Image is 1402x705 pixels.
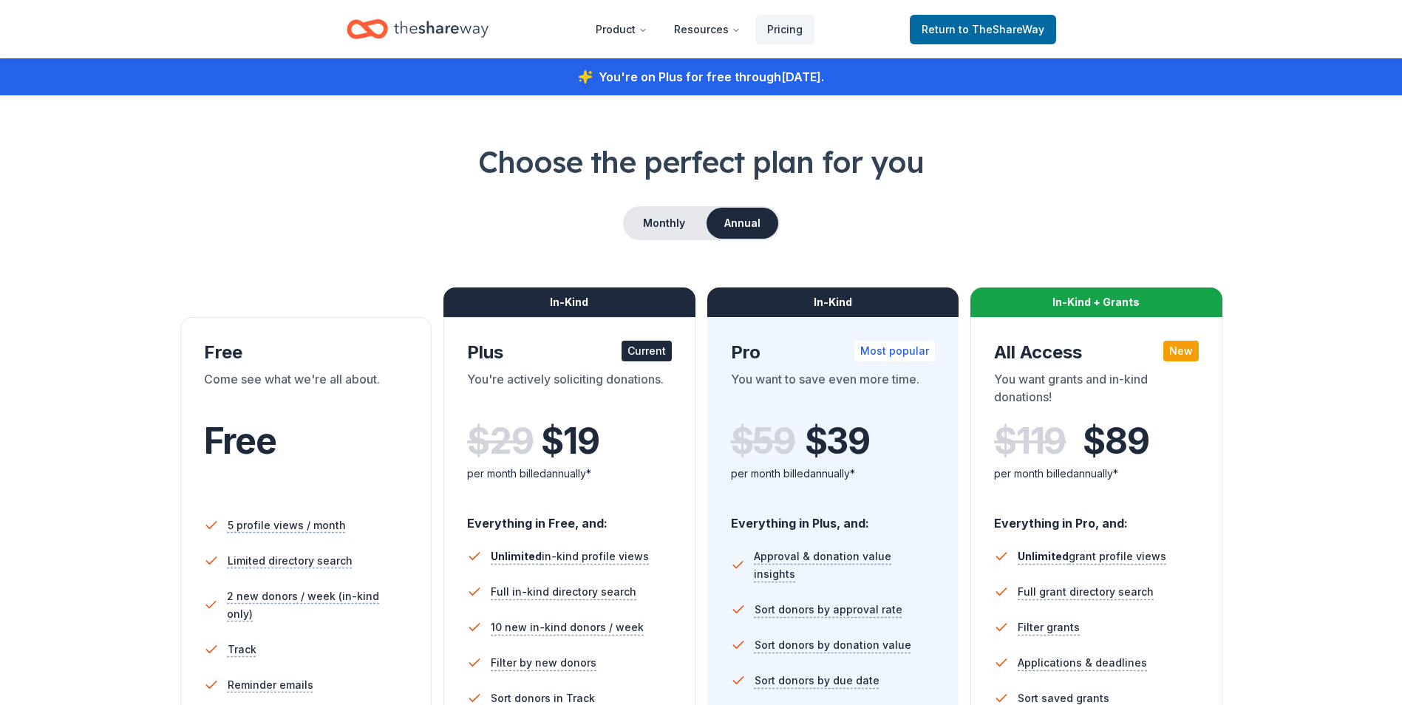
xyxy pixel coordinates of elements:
[731,502,936,533] div: Everything in Plus, and:
[622,341,672,361] div: Current
[922,21,1044,38] span: Return
[959,23,1044,35] span: to TheShareWay
[755,601,902,619] span: Sort donors by approval rate
[625,208,704,239] button: Monthly
[910,15,1056,44] a: Returnto TheShareWay
[755,15,814,44] a: Pricing
[1018,619,1080,636] span: Filter grants
[491,654,596,672] span: Filter by new donors
[204,341,409,364] div: Free
[228,641,256,658] span: Track
[228,552,353,570] span: Limited directory search
[994,465,1199,483] div: per month billed annually*
[227,587,408,623] span: 2 new donors / week (in-kind only)
[994,370,1199,412] div: You want grants and in-kind donations!
[707,208,778,239] button: Annual
[1163,341,1199,361] div: New
[467,370,672,412] div: You're actively soliciting donations.
[491,550,649,562] span: in-kind profile views
[707,287,959,317] div: In-Kind
[584,15,659,44] button: Product
[467,341,672,364] div: Plus
[755,636,911,654] span: Sort donors by donation value
[584,12,814,47] nav: Main
[854,341,935,361] div: Most popular
[59,141,1343,183] h1: Choose the perfect plan for you
[467,465,672,483] div: per month billed annually*
[347,12,489,47] a: Home
[1018,550,1166,562] span: grant profile views
[755,672,879,689] span: Sort donors by due date
[662,15,752,44] button: Resources
[491,550,542,562] span: Unlimited
[491,583,636,601] span: Full in-kind directory search
[731,465,936,483] div: per month billed annually*
[467,502,672,533] div: Everything in Free, and:
[994,341,1199,364] div: All Access
[204,370,409,412] div: Come see what we're all about.
[970,287,1222,317] div: In-Kind + Grants
[1018,550,1069,562] span: Unlimited
[731,341,936,364] div: Pro
[491,619,644,636] span: 10 new in-kind donors / week
[541,420,599,462] span: $ 19
[204,419,276,463] span: Free
[1083,420,1149,462] span: $ 89
[731,370,936,412] div: You want to save even more time.
[1018,583,1154,601] span: Full grant directory search
[1018,654,1147,672] span: Applications & deadlines
[228,517,346,534] span: 5 profile views / month
[805,420,870,462] span: $ 39
[994,502,1199,533] div: Everything in Pro, and:
[443,287,695,317] div: In-Kind
[228,676,313,694] span: Reminder emails
[754,548,935,583] span: Approval & donation value insights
